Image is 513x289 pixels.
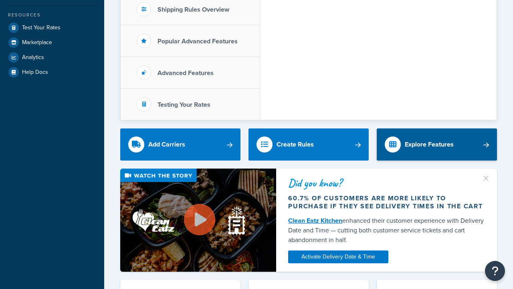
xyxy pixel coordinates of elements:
[288,216,342,225] a: Clean Eatz Kitchen
[158,38,238,45] h3: Popular Advanced Features
[485,261,505,281] button: Open Resource Center
[148,139,185,150] div: Add Carriers
[6,50,98,65] a: Analytics
[288,194,485,210] div: 60.7% of customers are more likely to purchase if they see delivery times in the cart
[277,139,314,150] div: Create Rules
[377,128,497,161] a: Explore Features
[120,128,240,161] a: Add Carriers
[6,35,98,50] a: Marketplace
[158,101,210,108] h3: Testing Your Rates
[22,54,44,61] span: Analytics
[288,216,485,245] div: enhanced their customer experience with Delivery Date and Time — cutting both customer service ti...
[120,169,276,272] img: Video thumbnail
[6,65,98,79] a: Help Docs
[6,20,98,35] a: Test Your Rates
[248,128,369,161] a: Create Rules
[6,12,98,18] div: Resources
[22,69,48,76] span: Help Docs
[288,250,388,263] a: Activate Delivery Date & Time
[158,6,229,13] h3: Shipping Rules Overview
[405,139,454,150] div: Explore Features
[22,39,52,46] span: Marketplace
[22,24,61,31] span: Test Your Rates
[158,69,214,77] h3: Advanced Features
[288,177,485,189] div: Did you know?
